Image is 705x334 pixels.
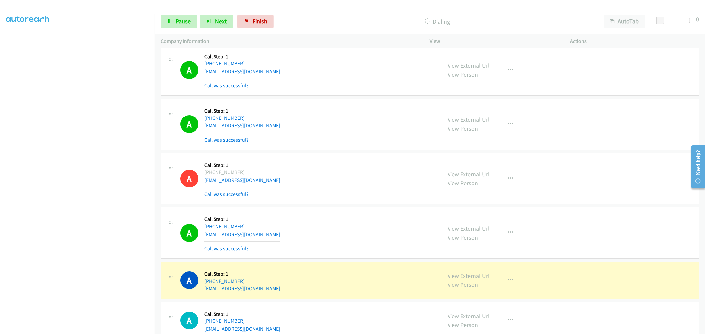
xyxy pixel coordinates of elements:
button: Next [200,15,233,28]
a: [EMAIL_ADDRESS][DOMAIN_NAME] [204,231,280,238]
a: View Person [448,125,478,132]
a: Finish [237,15,274,28]
h5: Call Step: 1 [204,271,280,277]
div: Delay between calls (in seconds) [660,18,690,23]
a: View External Url [448,225,490,232]
a: [PHONE_NUMBER] [204,223,245,230]
a: View External Url [448,116,490,123]
iframe: To enrich screen reader interactions, please activate Accessibility in Grammarly extension settings [6,19,155,333]
h5: Call Step: 1 [204,108,280,114]
a: [EMAIL_ADDRESS][DOMAIN_NAME] [204,122,280,129]
a: Call was successful? [204,191,249,197]
p: Dialing [283,17,592,26]
a: Call was successful? [204,245,249,251]
span: Next [215,17,227,25]
span: Pause [176,17,191,25]
a: [EMAIL_ADDRESS][DOMAIN_NAME] [204,68,280,75]
a: Call was successful? [204,83,249,89]
h5: Call Step: 1 [204,53,280,60]
p: Company Information [161,37,418,45]
a: [EMAIL_ADDRESS][DOMAIN_NAME] [204,285,280,292]
h5: Call Step: 1 [204,311,280,317]
h1: A [180,271,198,289]
a: [PHONE_NUMBER] [204,60,245,67]
a: [EMAIL_ADDRESS][DOMAIN_NAME] [204,177,280,183]
p: Actions [570,37,699,45]
a: View Person [448,234,478,241]
div: The call is yet to be attempted [180,312,198,329]
h5: Call Step: 1 [204,216,280,223]
button: AutoTab [604,15,645,28]
p: View [430,37,559,45]
h1: A [180,224,198,242]
h1: A [180,115,198,133]
a: View Person [448,321,478,329]
a: View External Url [448,272,490,280]
a: View External Url [448,170,490,178]
a: View Person [448,281,478,288]
a: [EMAIL_ADDRESS][DOMAIN_NAME] [204,326,280,332]
a: [PHONE_NUMBER] [204,115,245,121]
a: View Person [448,71,478,78]
h1: A [180,61,198,79]
a: View Person [448,179,478,187]
div: 0 [696,15,699,24]
a: View External Url [448,62,490,69]
a: View External Url [448,312,490,320]
h1: A [180,170,198,187]
div: [PHONE_NUMBER] [204,168,280,176]
a: Pause [161,15,197,28]
iframe: Resource Center [686,141,705,193]
span: Finish [253,17,267,25]
a: [PHONE_NUMBER] [204,278,245,284]
h1: A [180,312,198,329]
h5: Call Step: 1 [204,162,280,169]
a: [PHONE_NUMBER] [204,318,245,324]
a: Call was successful? [204,137,249,143]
